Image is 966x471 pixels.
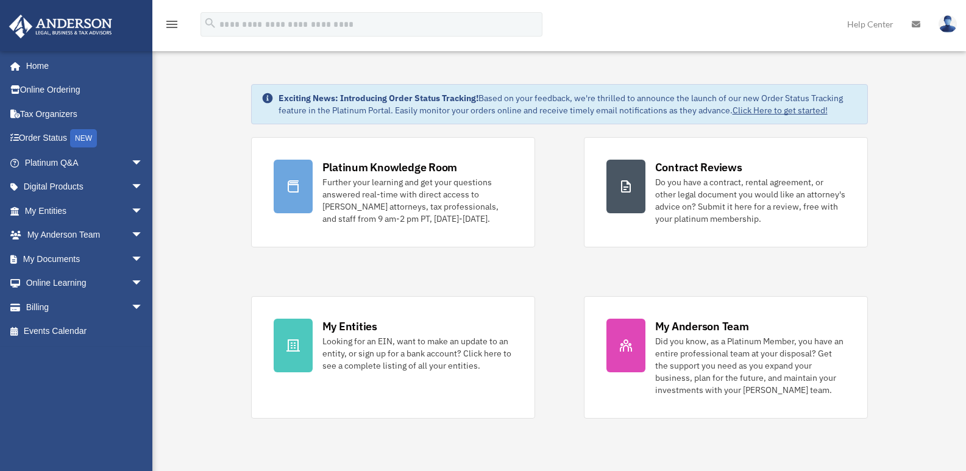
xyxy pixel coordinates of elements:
[165,17,179,32] i: menu
[939,15,957,33] img: User Pic
[131,175,155,200] span: arrow_drop_down
[9,78,162,102] a: Online Ordering
[9,199,162,223] a: My Entitiesarrow_drop_down
[9,126,162,151] a: Order StatusNEW
[251,296,535,419] a: My Entities Looking for an EIN, want to make an update to an entity, or sign up for a bank accoun...
[131,247,155,272] span: arrow_drop_down
[204,16,217,30] i: search
[655,176,845,225] div: Do you have a contract, rental agreement, or other legal document you would like an attorney's ad...
[584,137,868,247] a: Contract Reviews Do you have a contract, rental agreement, or other legal document you would like...
[655,319,749,334] div: My Anderson Team
[9,151,162,175] a: Platinum Q&Aarrow_drop_down
[9,295,162,319] a: Billingarrow_drop_down
[131,199,155,224] span: arrow_drop_down
[584,296,868,419] a: My Anderson Team Did you know, as a Platinum Member, you have an entire professional team at your...
[9,175,162,199] a: Digital Productsarrow_drop_down
[279,93,478,104] strong: Exciting News: Introducing Order Status Tracking!
[9,54,155,78] a: Home
[322,160,458,175] div: Platinum Knowledge Room
[322,319,377,334] div: My Entities
[5,15,116,38] img: Anderson Advisors Platinum Portal
[131,151,155,175] span: arrow_drop_down
[9,319,162,344] a: Events Calendar
[131,223,155,248] span: arrow_drop_down
[655,335,845,396] div: Did you know, as a Platinum Member, you have an entire professional team at your disposal? Get th...
[251,137,535,247] a: Platinum Knowledge Room Further your learning and get your questions answered real-time with dire...
[9,102,162,126] a: Tax Organizers
[9,271,162,296] a: Online Learningarrow_drop_down
[131,295,155,320] span: arrow_drop_down
[9,223,162,247] a: My Anderson Teamarrow_drop_down
[733,105,828,116] a: Click Here to get started!
[655,160,742,175] div: Contract Reviews
[322,335,513,372] div: Looking for an EIN, want to make an update to an entity, or sign up for a bank account? Click her...
[131,271,155,296] span: arrow_drop_down
[322,176,513,225] div: Further your learning and get your questions answered real-time with direct access to [PERSON_NAM...
[70,129,97,147] div: NEW
[165,21,179,32] a: menu
[279,92,858,116] div: Based on your feedback, we're thrilled to announce the launch of our new Order Status Tracking fe...
[9,247,162,271] a: My Documentsarrow_drop_down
